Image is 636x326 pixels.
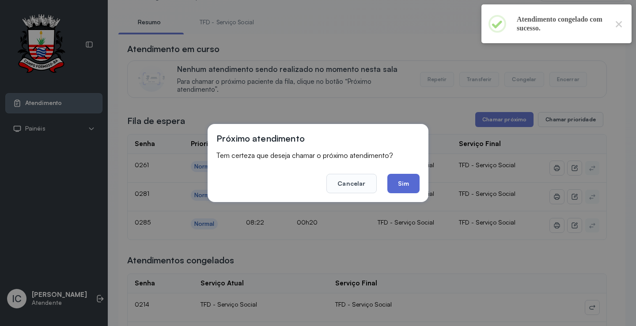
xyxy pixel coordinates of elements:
button: Close this dialog [613,18,625,30]
p: Tem certeza que deseja chamar o próximo atendimento? [216,151,420,160]
h2: Atendimento congelado com sucesso. [517,15,606,33]
h3: Próximo atendimento [216,133,305,144]
button: Cancelar [326,174,376,193]
button: Sim [387,174,420,193]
